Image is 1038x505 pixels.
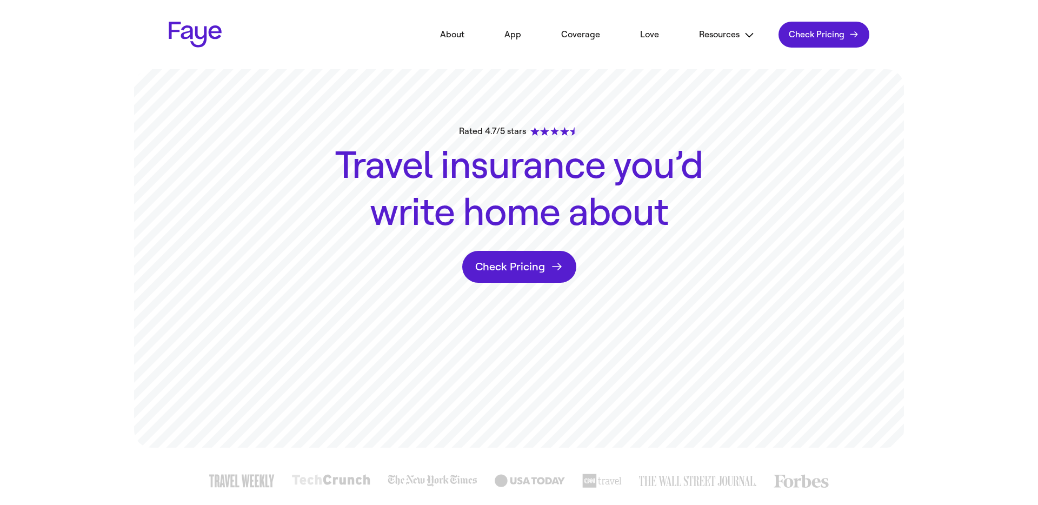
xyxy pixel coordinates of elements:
a: App [488,23,537,46]
h1: Travel insurance you’d write home about [324,142,714,237]
a: Faye Logo [169,22,222,48]
a: Check Pricing [462,251,576,283]
a: Love [624,23,675,46]
a: Coverage [545,23,616,46]
button: Resources [683,23,771,47]
span: Check Pricing [475,260,545,274]
div: Rated 4.7/5 stars [459,125,579,138]
a: Check Pricing [778,22,869,48]
span: Check Pricing [789,29,844,40]
a: About [424,23,481,46]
